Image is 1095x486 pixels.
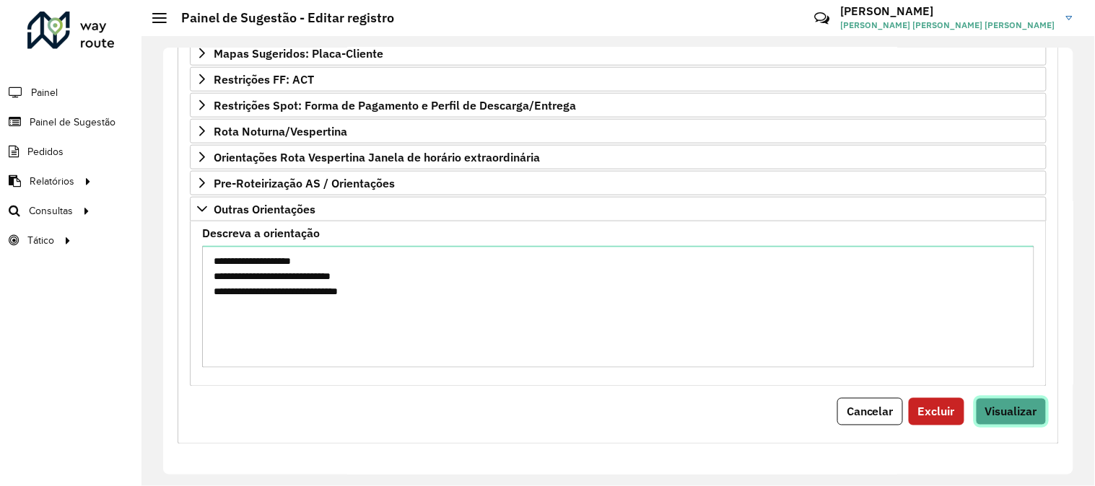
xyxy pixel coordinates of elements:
span: Consultas [29,203,73,218]
a: Outras Orientações [190,197,1047,221]
button: Excluir [909,398,964,425]
span: Restrições FF: ACT [214,74,314,85]
a: Restrições Spot: Forma de Pagamento e Perfil de Descarga/Entrega [190,93,1047,118]
button: Visualizar [976,398,1047,425]
span: Relatórios [30,174,74,189]
span: Visualizar [985,405,1037,419]
h2: Painel de Sugestão - Editar registro [167,10,394,26]
span: Rota Noturna/Vespertina [214,125,347,137]
button: Cancelar [837,398,903,425]
a: Pre-Roteirização AS / Orientações [190,171,1047,195]
label: Descreva a orientação [202,224,320,242]
a: Rota Noturna/Vespertina [190,119,1047,143]
a: Restrições FF: ACT [190,67,1047,92]
span: Pedidos [27,144,64,159]
div: Outras Orientações [190,221,1047,386]
span: Pre-Roteirização AS / Orientações [214,177,395,189]
a: Contato Rápido [806,3,837,34]
span: Mapas Sugeridos: Placa-Cliente [214,48,383,59]
span: Excluir [918,405,955,419]
span: Painel de Sugestão [30,115,115,130]
span: Painel [31,85,58,100]
span: Outras Orientações [214,203,315,215]
span: [PERSON_NAME] [PERSON_NAME] [PERSON_NAME] [841,19,1055,32]
a: Mapas Sugeridos: Placa-Cliente [190,41,1047,66]
span: Tático [27,233,54,248]
span: Orientações Rota Vespertina Janela de horário extraordinária [214,151,540,163]
span: Cancelar [847,405,894,419]
span: Restrições Spot: Forma de Pagamento e Perfil de Descarga/Entrega [214,100,576,111]
h3: [PERSON_NAME] [841,4,1055,18]
a: Orientações Rota Vespertina Janela de horário extraordinária [190,145,1047,169]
